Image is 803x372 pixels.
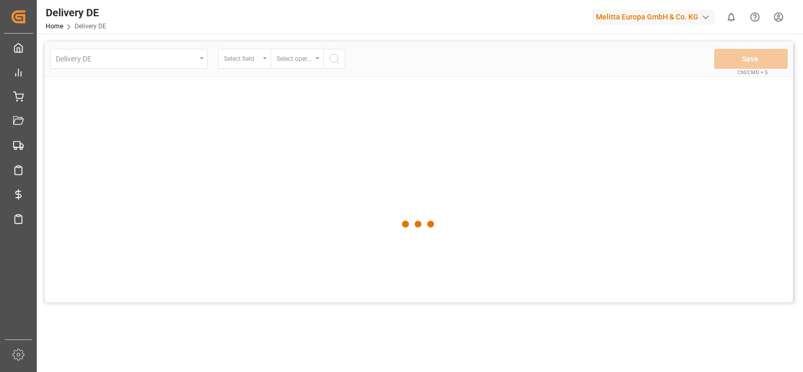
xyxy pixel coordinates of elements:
button: show 0 new notifications [719,5,743,29]
a: Home [46,23,63,30]
div: Delivery DE [46,5,106,20]
button: Melitta Europa GmbH & Co. KG [592,7,719,27]
div: Melitta Europa GmbH & Co. KG [592,9,715,25]
button: Help Center [743,5,767,29]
